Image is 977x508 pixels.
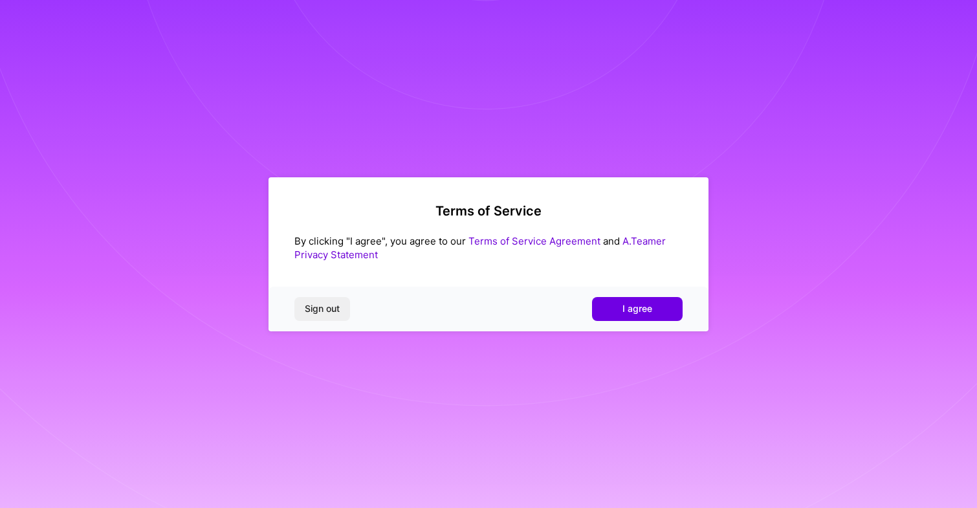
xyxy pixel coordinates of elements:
[622,302,652,315] span: I agree
[468,235,600,247] a: Terms of Service Agreement
[294,234,683,261] div: By clicking "I agree", you agree to our and
[294,203,683,219] h2: Terms of Service
[592,297,683,320] button: I agree
[294,297,350,320] button: Sign out
[305,302,340,315] span: Sign out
